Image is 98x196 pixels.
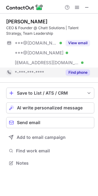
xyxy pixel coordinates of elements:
[6,4,43,11] img: ContactOut v5.3.10
[17,105,83,110] span: AI write personalized message
[15,60,79,65] span: [EMAIL_ADDRESS][DOMAIN_NAME]
[6,18,47,25] div: [PERSON_NAME]
[6,25,94,36] div: CEO & Founder @ Chatt Solutions | Talent Strategy, Team Leadership
[6,159,94,167] button: Notes
[15,50,63,56] span: ***@[DOMAIN_NAME]
[6,102,94,113] button: AI write personalized message
[6,147,94,155] button: Find work email
[17,135,66,140] span: Add to email campaign
[6,88,94,99] button: save-profile-one-click
[16,148,92,154] span: Find work email
[6,132,94,143] button: Add to email campaign
[17,120,40,125] span: Send email
[17,91,84,96] div: Save to List / ATS / CRM
[66,40,90,46] button: Reveal Button
[16,160,92,166] span: Notes
[6,117,94,128] button: Send email
[66,69,90,76] button: Reveal Button
[15,40,57,46] span: ***@[DOMAIN_NAME]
